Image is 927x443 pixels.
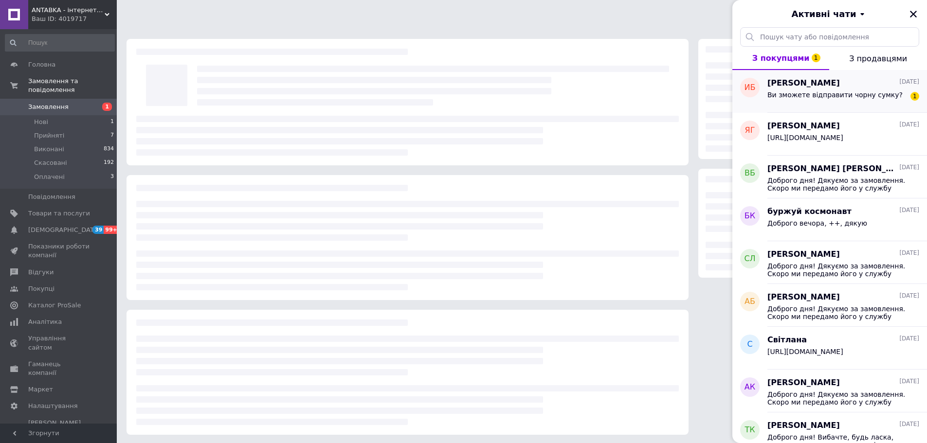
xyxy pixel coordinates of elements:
span: Головна [28,60,55,69]
span: Товари та послуги [28,209,90,218]
input: Пошук чату або повідомлення [740,27,919,47]
span: Прийняті [34,131,64,140]
span: Скасовані [34,159,67,167]
span: Показники роботи компанії [28,242,90,260]
span: 1 [102,103,112,111]
button: Закрити [908,8,919,20]
span: [PERSON_NAME] [PERSON_NAME] [767,163,897,175]
span: [PERSON_NAME] [767,249,840,260]
span: Замовлення [28,103,69,111]
span: Нові [34,118,48,126]
span: Активні чати [791,8,856,20]
span: [PERSON_NAME] [767,420,840,431]
span: [DATE] [899,78,919,86]
span: 3 [110,173,114,181]
span: [DEMOGRAPHIC_DATA] [28,226,100,234]
span: ВБ [745,168,755,179]
span: [DATE] [899,163,919,172]
button: З покупцями1 [732,47,829,70]
button: Активні чати [760,8,900,20]
button: ЯГ[PERSON_NAME][DATE][URL][DOMAIN_NAME] [732,113,927,156]
span: [DATE] [899,335,919,343]
span: Відгуки [28,268,54,277]
span: 192 [104,159,114,167]
span: Доброго вечора, ++, дякую [767,219,867,227]
span: ТК [745,425,755,436]
button: ИБ[PERSON_NAME][DATE]Ви зможете відправити чорну сумку?1 [732,70,927,113]
input: Пошук [5,34,115,52]
span: Оплачені [34,173,65,181]
span: СЛ [744,253,755,265]
span: [URL][DOMAIN_NAME] [767,348,843,355]
span: [PERSON_NAME] [767,377,840,389]
span: бк [745,211,755,222]
span: 39 [92,226,104,234]
span: [DATE] [899,206,919,214]
span: Повідомлення [28,193,75,201]
span: З продавцями [849,54,907,63]
span: Каталог ProSale [28,301,81,310]
span: Доброго дня! Дякуємо за замовлення. Скоро ми передамо його у службу доставки. Antabka shop. [PHON... [767,390,906,406]
span: Виконані [34,145,64,154]
span: Доброго дня! Дякуємо за замовлення. Скоро ми передамо його у службу доставки. Antabka shop. [PHON... [767,177,906,192]
button: бкбуржуй космонавт[DATE]Доброго вечора, ++, дякую [732,198,927,241]
span: 7 [110,131,114,140]
button: ССвітлана[DATE][URL][DOMAIN_NAME] [732,327,927,370]
button: СЛ[PERSON_NAME][DATE]Доброго дня! Дякуємо за замовлення. Скоро ми передамо його у службу доставки... [732,241,927,284]
span: ЯГ [745,125,755,136]
span: Доброго дня! Дякуємо за замовлення. Скоро ми передамо його у службу доставки. Antabka shop. [PHON... [767,262,906,278]
span: [DATE] [899,420,919,428]
span: АК [745,382,755,393]
span: Маркет [28,385,53,394]
div: Ваш ID: 4019717 [32,15,117,23]
span: [PERSON_NAME] [767,78,840,89]
span: 1 [812,53,820,62]
span: [DATE] [899,249,919,257]
span: Ви зможете відправити чорну сумку? [767,91,903,99]
span: 1 [910,92,919,101]
button: З продавцями [829,47,927,70]
span: Світлана [767,335,807,346]
span: Гаманець компанії [28,360,90,377]
span: АБ [745,296,755,307]
span: Замовлення та повідомлення [28,77,117,94]
span: ANTABKA - інтернет магазин [32,6,105,15]
span: Аналітика [28,318,62,326]
span: [DATE] [899,121,919,129]
span: Управління сайтом [28,334,90,352]
span: [PERSON_NAME] [767,292,840,303]
span: [DATE] [899,377,919,386]
span: З покупцями [752,53,810,63]
span: ИБ [745,82,756,93]
span: Покупці [28,284,55,293]
button: ВБ[PERSON_NAME] [PERSON_NAME][DATE]Доброго дня! Дякуємо за замовлення. Скоро ми передамо його у с... [732,156,927,198]
span: Налаштування [28,402,78,410]
span: Доброго дня! Дякуємо за замовлення. Скоро ми передамо його у службу доставки. Antabka shop. [PHON... [767,305,906,320]
span: 99+ [104,226,120,234]
span: 834 [104,145,114,154]
button: АК[PERSON_NAME][DATE]Доброго дня! Дякуємо за замовлення. Скоро ми передамо його у службу доставки... [732,370,927,412]
span: буржуй космонавт [767,206,852,217]
button: АБ[PERSON_NAME][DATE]Доброго дня! Дякуємо за замовлення. Скоро ми передамо його у службу доставки... [732,284,927,327]
span: 1 [110,118,114,126]
span: [URL][DOMAIN_NAME] [767,134,843,142]
span: С [747,339,752,350]
span: [DATE] [899,292,919,300]
span: [PERSON_NAME] [767,121,840,132]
